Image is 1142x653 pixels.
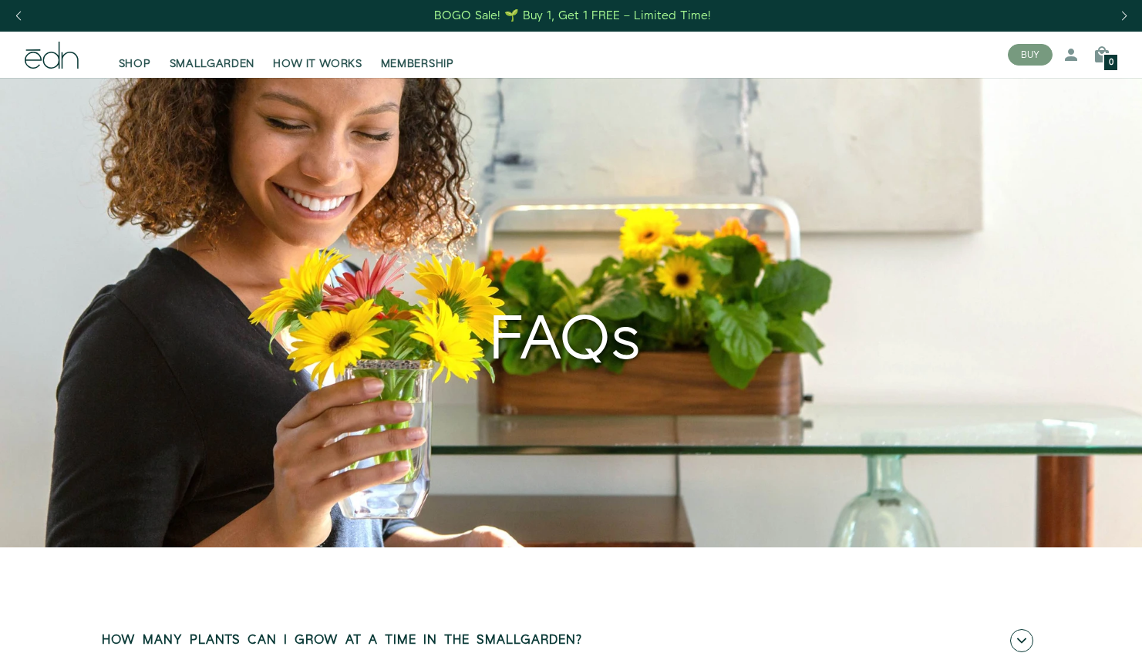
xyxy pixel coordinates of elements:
div: BOGO Sale! 🌱 Buy 1, Get 1 FREE – Limited Time! [434,8,711,24]
a: SHOP [109,38,160,72]
span: HOW IT WORKS [273,56,362,72]
a: MEMBERSHIP [372,38,463,72]
a: SMALLGARDEN [160,38,264,72]
span: How many plants can I grow at a time in the SmallGarden? [102,634,582,648]
span: 0 [1109,59,1113,67]
iframe: Opens a widget where you can find more information [1023,607,1127,645]
span: SHOP [119,56,151,72]
span: MEMBERSHIP [381,56,454,72]
a: HOW IT WORKS [264,38,371,72]
a: BOGO Sale! 🌱 Buy 1, Get 1 FREE – Limited Time! [433,4,712,28]
span: SMALLGARDEN [170,56,255,72]
button: BUY [1008,44,1053,66]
